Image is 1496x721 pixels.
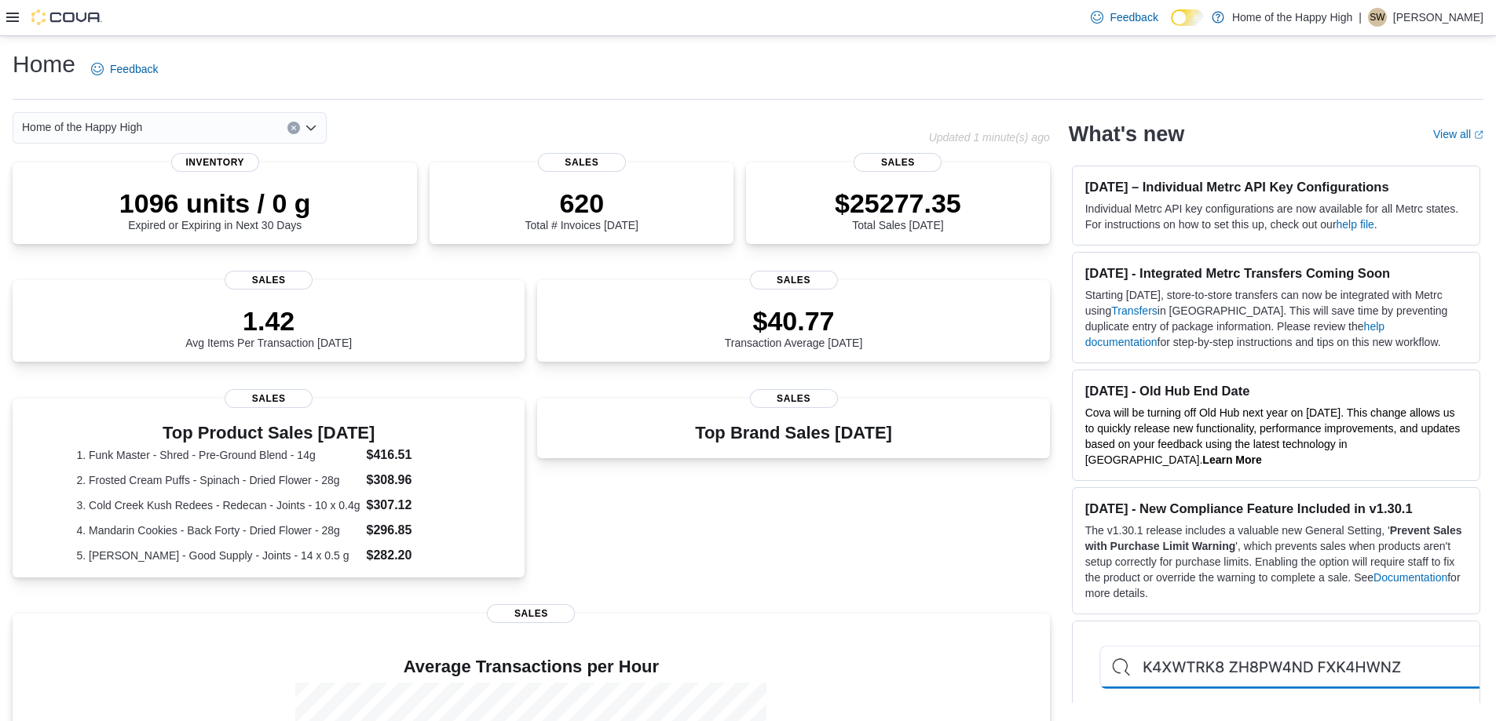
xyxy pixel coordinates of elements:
span: Sales [225,389,313,408]
h3: [DATE] - Integrated Metrc Transfers Coming Soon [1085,265,1467,281]
dt: 1. Funk Master - Shred - Pre-Ground Blend - 14g [76,447,360,463]
dt: 3. Cold Creek Kush Redees - Redecan - Joints - 10 x 0.4g [76,497,360,513]
button: Open list of options [305,122,317,134]
a: Learn More [1202,453,1261,466]
p: Home of the Happy High [1232,8,1352,27]
dd: $296.85 [367,521,461,540]
div: Transaction Average [DATE] [725,305,863,349]
span: Sales [538,153,626,172]
h2: What's new [1069,122,1184,147]
a: help file [1337,218,1374,231]
span: Sales [854,153,942,172]
span: Sales [750,389,838,408]
div: Avg Items Per Transaction [DATE] [185,305,352,349]
a: Feedback [85,53,164,85]
h3: [DATE] - New Compliance Feature Included in v1.30.1 [1085,501,1467,516]
span: SW [1370,8,1384,27]
span: Home of the Happy High [22,118,142,137]
span: Sales [225,271,313,289]
h1: Home [13,49,75,80]
p: 620 [525,188,638,219]
div: Total Sales [DATE] [835,188,961,231]
p: 1096 units / 0 g [119,188,311,219]
p: 1.42 [185,305,352,337]
p: $25277.35 [835,188,961,219]
span: Sales [750,271,838,289]
dd: $282.20 [367,546,461,565]
button: Clear input [287,122,300,134]
input: Dark Mode [1171,9,1204,26]
p: [PERSON_NAME] [1393,8,1483,27]
p: The v1.30.1 release includes a valuable new General Setting, ' ', which prevents sales when produ... [1085,523,1467,601]
a: Feedback [1085,2,1164,33]
a: View allExternal link [1433,128,1483,140]
div: Expired or Expiring in Next 30 Days [119,188,311,231]
dd: $416.51 [367,446,461,464]
h3: Top Brand Sales [DATE] [695,424,892,442]
h3: Top Product Sales [DATE] [76,424,460,442]
p: Updated 1 minute(s) ago [929,131,1050,144]
span: Feedback [110,61,158,77]
h3: [DATE] - Old Hub End Date [1085,383,1467,399]
a: Documentation [1373,571,1447,584]
p: Starting [DATE], store-to-store transfers can now be integrated with Metrc using in [GEOGRAPHIC_D... [1085,287,1467,350]
h3: [DATE] – Individual Metrc API Key Configurations [1085,179,1467,195]
p: $40.77 [725,305,863,337]
a: help documentation [1085,320,1384,348]
dt: 2. Frosted Cream Puffs - Spinach - Dried Flower - 28g [76,472,360,488]
img: Cova [31,9,102,25]
h4: Average Transactions per Hour [25,657,1037,676]
div: Total # Invoices [DATE] [525,188,638,231]
dt: 5. [PERSON_NAME] - Good Supply - Joints - 14 x 0.5 g [76,548,360,563]
span: Cova will be turning off Old Hub next year on [DATE]. This change allows us to quickly release ne... [1085,406,1461,466]
span: Feedback [1110,9,1158,25]
dd: $307.12 [367,496,461,515]
span: Inventory [171,153,259,172]
div: Spencer Warriner [1368,8,1387,27]
a: Transfers [1111,304,1158,317]
p: Individual Metrc API key configurations are now available for all Metrc states. For instructions ... [1085,201,1467,232]
dd: $308.96 [367,471,461,490]
dt: 4. Mandarin Cookies - Back Forty - Dried Flower - 28g [76,523,360,538]
p: | [1359,8,1362,27]
span: Sales [487,604,575,623]
svg: External link [1474,130,1483,140]
strong: Prevent Sales with Purchase Limit Warning [1085,524,1462,552]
